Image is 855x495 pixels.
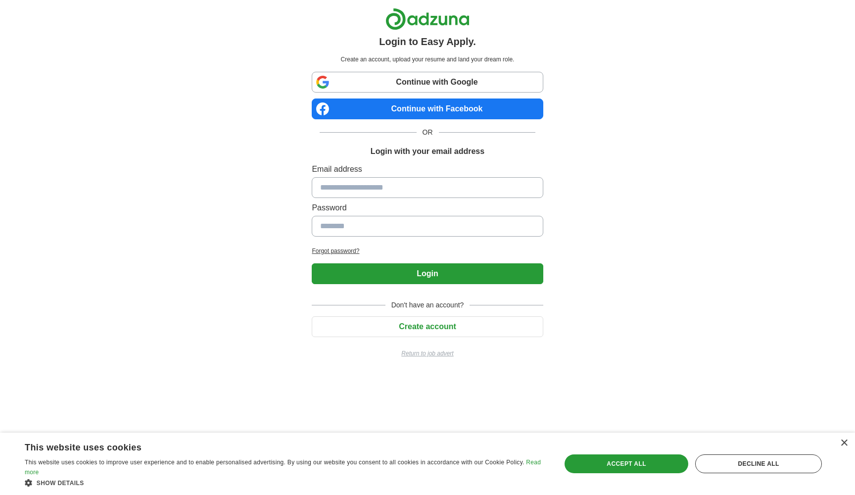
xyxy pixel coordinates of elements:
a: Continue with Facebook [312,99,543,119]
div: Accept all [565,454,688,473]
div: Decline all [695,454,822,473]
a: Return to job advert [312,349,543,358]
h1: Login to Easy Apply. [379,34,476,49]
label: Email address [312,163,543,175]
a: Continue with Google [312,72,543,93]
p: Create an account, upload your resume and land your dream role. [314,55,541,64]
span: This website uses cookies to improve user experience and to enable personalised advertising. By u... [25,459,524,466]
h1: Login with your email address [371,146,484,157]
img: Adzuna logo [385,8,470,30]
div: Show details [25,478,545,488]
span: Show details [37,480,84,487]
button: Login [312,263,543,284]
div: Close [840,440,848,447]
label: Password [312,202,543,214]
a: Forgot password? [312,247,543,255]
span: OR [417,127,439,138]
a: Create account [312,322,543,331]
span: Don't have an account? [385,300,470,310]
button: Create account [312,316,543,337]
div: This website uses cookies [25,439,521,453]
